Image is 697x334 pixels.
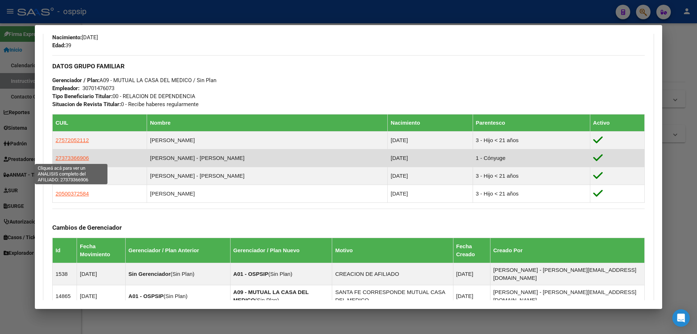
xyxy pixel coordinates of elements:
[56,155,89,161] span: 27373366906
[52,93,195,100] span: 00 - RELACION DE DEPENDENCIA
[257,297,277,303] span: Sin Plan
[52,34,98,41] span: [DATE]
[230,238,332,263] th: Gerenciador / Plan Nuevo
[147,167,388,185] td: [PERSON_NAME] - [PERSON_NAME]
[53,114,147,132] th: CUIL
[388,132,473,149] td: [DATE]
[388,114,473,132] th: Nacimiento
[332,263,453,285] td: CREACION DE AFILIADO
[56,190,89,197] span: 20500372584
[147,132,388,149] td: [PERSON_NAME]
[473,132,590,149] td: 3 - Hijo < 21 años
[672,309,690,327] div: Open Intercom Messenger
[233,271,269,277] strong: A01 - OSPSIP
[52,101,121,108] strong: Situacion de Revista Titular:
[590,114,644,132] th: Activo
[473,185,590,203] td: 3 - Hijo < 21 años
[233,289,309,303] strong: A09 - MUTUAL LA CASA DEL MEDICO
[52,85,80,92] strong: Empleador:
[53,238,77,263] th: Id
[77,285,126,307] td: [DATE]
[453,285,490,307] td: [DATE]
[147,149,388,167] td: [PERSON_NAME] - [PERSON_NAME]
[473,167,590,185] td: 3 - Hijo < 21 años
[473,149,590,167] td: 1 - Cónyuge
[52,34,82,41] strong: Nacimiento:
[172,271,193,277] span: Sin Plan
[52,77,216,84] span: A09 - MUTUAL LA CASA DEL MEDICO / Sin Plan
[52,101,199,108] span: 0 - Recibe haberes regularmente
[125,238,230,263] th: Gerenciador / Plan Anterior
[270,271,290,277] span: Sin Plan
[52,42,65,49] strong: Edad:
[129,271,171,277] strong: Sin Gerenciador
[82,84,114,92] div: 30701476073
[230,263,332,285] td: ( )
[490,263,644,285] td: [PERSON_NAME] - [PERSON_NAME][EMAIL_ADDRESS][DOMAIN_NAME]
[52,77,99,84] strong: Gerenciador / Plan:
[56,137,89,143] span: 27572052112
[490,238,644,263] th: Creado Por
[52,93,113,100] strong: Tipo Beneficiario Titular:
[388,185,473,203] td: [DATE]
[125,263,230,285] td: ( )
[53,285,77,307] td: 14865
[473,114,590,132] th: Parentesco
[388,167,473,185] td: [DATE]
[77,263,126,285] td: [DATE]
[453,238,490,263] th: Fecha Creado
[453,263,490,285] td: [DATE]
[53,263,77,285] td: 1538
[332,285,453,307] td: SANTA FE CORRESPONDE MUTUAL CASA DEL MEDICO
[77,238,126,263] th: Fecha Movimiento
[332,238,453,263] th: Motivo
[129,293,164,299] strong: A01 - OSPSIP
[230,285,332,307] td: ( )
[147,114,388,132] th: Nombre
[388,149,473,167] td: [DATE]
[125,285,230,307] td: ( )
[147,185,388,203] td: [PERSON_NAME]
[166,293,186,299] span: Sin Plan
[52,224,645,232] h3: Cambios de Gerenciador
[52,42,71,49] span: 39
[56,173,89,179] span: 20532698155
[490,285,644,307] td: [PERSON_NAME] - [PERSON_NAME][EMAIL_ADDRESS][DOMAIN_NAME]
[52,62,645,70] h3: DATOS GRUPO FAMILIAR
